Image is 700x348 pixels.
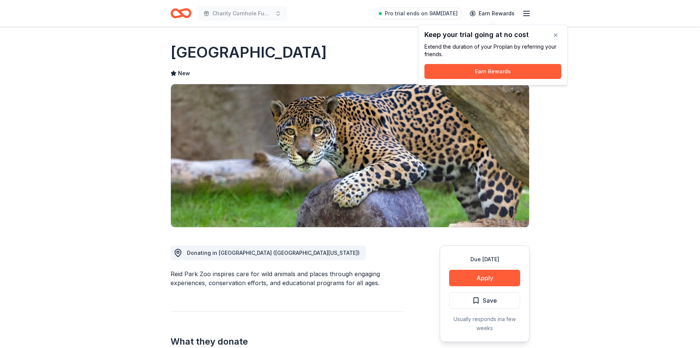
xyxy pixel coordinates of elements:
[187,250,360,256] span: Donating in [GEOGRAPHIC_DATA] ([GEOGRAPHIC_DATA][US_STATE])
[171,42,327,63] h1: [GEOGRAPHIC_DATA]
[385,9,458,18] span: Pro trial ends on 9AM[DATE]
[171,84,529,227] img: Image for Reid Park Zoo
[483,296,497,305] span: Save
[465,7,519,20] a: Earn Rewards
[178,69,190,78] span: New
[449,270,520,286] button: Apply
[197,6,287,21] button: Charity Cornhole Fundraiser
[212,9,272,18] span: Charity Cornhole Fundraiser
[449,255,520,264] div: Due [DATE]
[171,269,404,287] div: Reid Park Zoo inspires care for wild animals and places through engaging experiences, conservatio...
[449,292,520,309] button: Save
[424,64,561,79] button: Earn Rewards
[374,7,462,19] a: Pro trial ends on 9AM[DATE]
[424,43,561,58] div: Extend the duration of your Pro plan by referring your friends.
[171,336,404,348] h2: What they donate
[449,315,520,333] div: Usually responds in a few weeks
[171,4,191,22] a: Home
[424,31,561,39] div: Keep your trial going at no cost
